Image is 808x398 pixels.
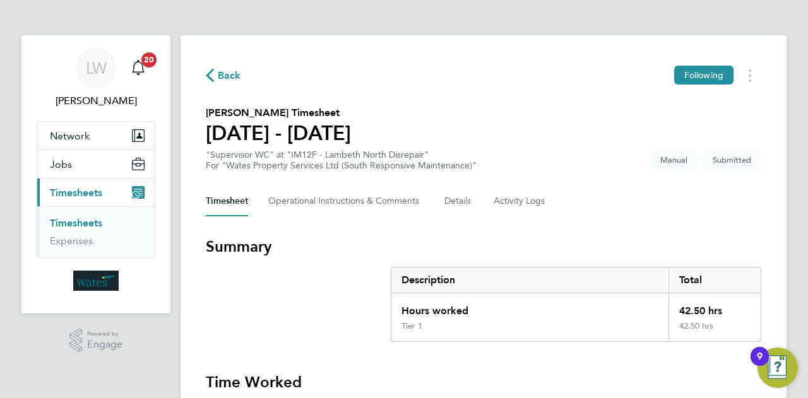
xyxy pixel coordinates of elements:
div: For "Wates Property Services Ltd (South Responsive Maintenance)" [206,160,477,171]
div: Timesheets [37,206,155,257]
span: Back [218,68,241,83]
button: Activity Logs [494,186,547,216]
a: 20 [126,48,151,88]
button: Timesheets Menu [739,66,761,85]
button: Jobs [37,150,155,178]
span: Network [50,130,90,142]
button: Operational Instructions & Comments [268,186,424,216]
h2: [PERSON_NAME] Timesheet [206,105,351,120]
img: wates-logo-retina.png [73,271,119,291]
span: Lauren Wood [37,93,155,108]
h1: [DATE] - [DATE] [206,120,351,146]
a: LW[PERSON_NAME] [37,48,155,108]
button: Timesheets [37,179,155,206]
div: "Supervisor WC" at "IM12F - Lambeth North Disrepair" [206,149,477,171]
div: 42.50 hrs [668,293,761,321]
button: Network [37,122,155,149]
button: Following [674,66,734,85]
div: Total [668,267,761,293]
a: Timesheets [50,217,102,229]
span: 20 [141,52,157,67]
span: This timesheet is Submitted. [703,149,761,170]
button: Timesheet [206,186,248,216]
div: Summary [391,267,761,342]
span: Following [684,69,723,81]
h3: Summary [206,237,761,257]
button: Open Resource Center, 9 new notifications [757,348,798,388]
button: Details [444,186,473,216]
a: Powered byEngage [69,329,123,353]
span: LW [86,60,107,76]
span: Timesheets [50,187,102,199]
div: Description [391,267,668,293]
span: This timesheet was manually created. [650,149,698,170]
div: 42.50 hrs [668,321,761,341]
a: Expenses [50,235,93,247]
div: 9 [757,356,763,373]
h3: Time Worked [206,372,761,392]
button: Back [206,67,241,83]
a: Go to home page [37,271,155,291]
div: Tier 1 [401,321,422,331]
nav: Main navigation [21,35,170,313]
div: Hours worked [391,293,668,321]
span: Powered by [87,329,122,339]
span: Jobs [50,158,72,170]
span: Engage [87,339,122,350]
